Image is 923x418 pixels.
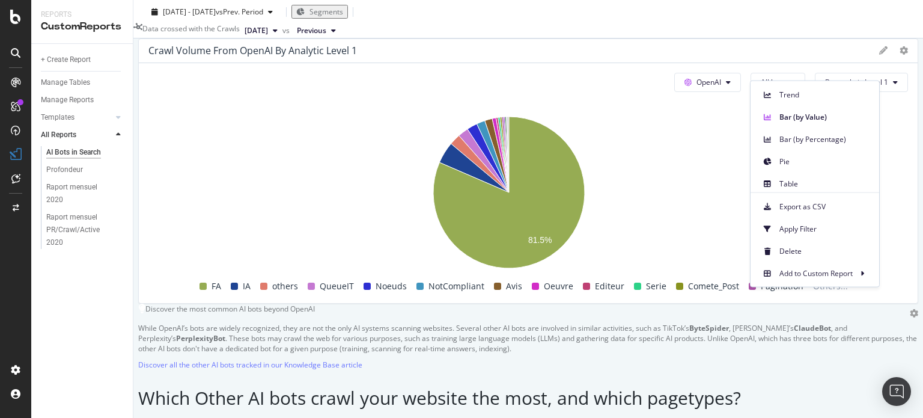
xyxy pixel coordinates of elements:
[41,94,94,106] div: Manage Reports
[41,76,90,89] div: Manage Tables
[882,377,911,406] div: Open Intercom Messenger
[245,25,268,36] span: 2025 Aug. 1st
[779,111,870,122] span: Bar (by Value)
[41,20,123,34] div: CustomReports
[138,323,918,354] p: While OpenAI’s bots are widely recognized, they are not the only AI systems scanning websites. Se...
[779,156,870,167] span: Pie
[145,304,315,323] div: Discover the most common AI bots beyond OpenAI
[46,146,124,159] a: AI Bots in Search
[910,309,918,318] div: gear
[779,268,853,278] span: Add to Custom Report
[272,279,298,294] span: others
[779,89,870,100] span: Trend
[41,10,123,20] div: Reports
[674,73,741,92] button: OpenAI
[646,279,666,294] span: Serie
[46,211,118,249] div: Raport mensuel PR/Crawl/Active 2020
[46,164,83,176] div: Profondeur
[46,181,124,206] a: Raport mensuel 2020
[292,23,341,38] button: Previous
[46,211,124,249] a: Raport mensuel PR/Crawl/Active 2020
[779,223,870,234] span: Apply Filter
[528,235,552,245] text: 81.5%
[696,77,721,87] span: OpenAI
[240,23,282,38] button: [DATE]
[143,6,281,17] button: [DATE] - [DATE]vsPrev. Period
[41,94,124,106] a: Manage Reports
[761,77,785,87] span: All bots
[41,76,124,89] a: Manage Tables
[46,164,124,176] a: Profondeur
[176,333,225,343] strong: PerplexityBot
[46,146,101,159] div: AI Bots in Search
[688,279,739,294] span: Comete_Post
[779,201,870,212] span: Export as CSV
[138,388,918,408] h2: Which Other AI bots crawl your website the most, and which pagetypes?
[794,323,831,333] strong: ClaudeBot
[506,279,522,294] span: Avis
[138,304,918,377] div: Discover the most common AI bots beyond OpenAIWhile OpenAI’s bots are widely recognized, they are...
[544,279,573,294] span: Oeuvre
[46,181,113,206] div: Raport mensuel 2020
[297,25,326,36] span: Previous
[825,77,888,87] span: By: analytic Level 1
[282,25,292,35] span: vs
[142,23,240,38] div: Data crossed with the Crawls
[376,279,407,294] span: Noeuds
[216,7,263,17] span: vs Prev. Period
[148,110,870,279] svg: A chart.
[309,7,343,17] span: Segments
[41,54,124,66] a: + Create Report
[41,54,91,66] div: + Create Report
[291,5,348,19] button: Segments
[148,45,357,57] div: Crawl Volume from OpenAI by analytic Level 1
[779,178,870,189] span: Table
[163,7,216,17] span: [DATE] - [DATE]
[815,73,908,92] button: By: analytic Level 1
[320,279,354,294] span: QueueIT
[751,73,805,92] button: All bots
[41,111,112,124] a: Templates
[243,279,251,294] span: IA
[41,129,76,141] div: All Reports
[41,129,112,141] a: All Reports
[779,134,870,144] span: Bar (by Percentage)
[595,279,624,294] span: Editeur
[212,279,221,294] span: FA
[138,38,918,304] div: Crawl Volume from OpenAI by analytic Level 1OpenAIAll botsBy: analytic Level 1A chart.FAIAothersQ...
[779,245,870,256] span: Delete
[41,111,75,124] div: Templates
[138,360,362,370] a: Discover all the other AI bots tracked in our Knowledge Base article
[689,323,729,333] strong: ByteSpider
[428,279,484,294] span: NotCompliant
